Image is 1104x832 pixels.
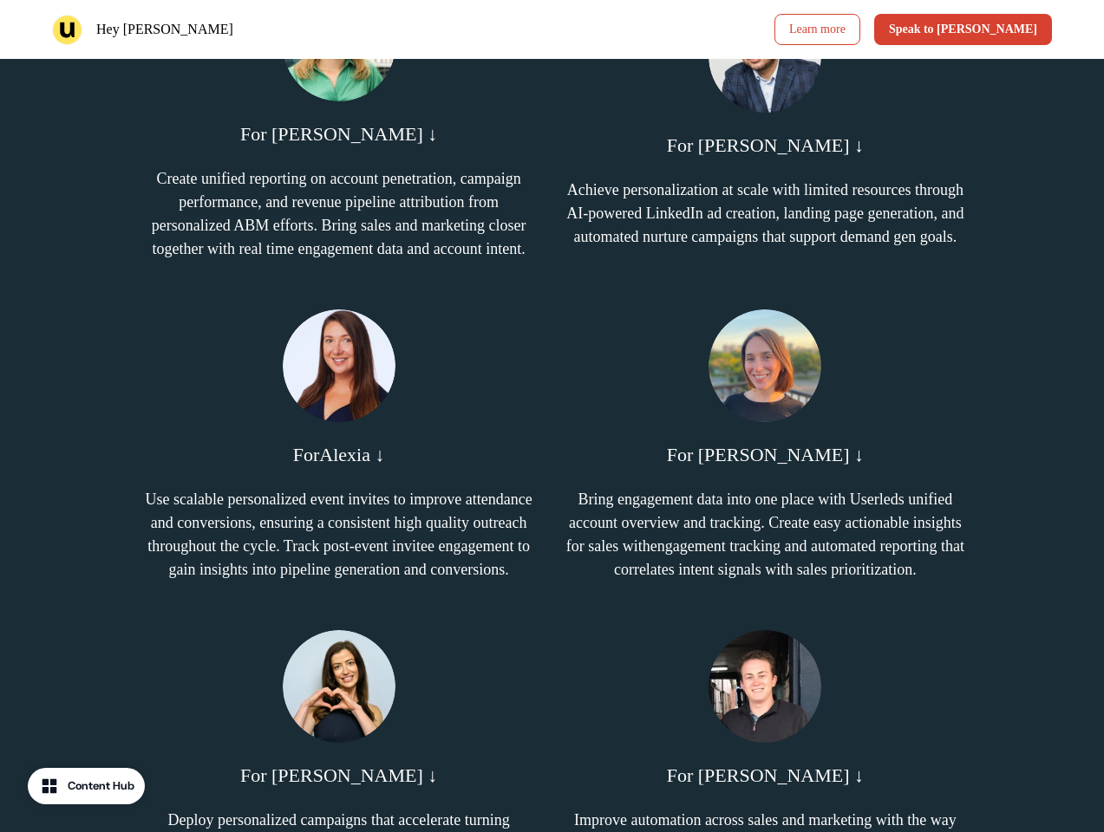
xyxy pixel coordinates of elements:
[874,14,1052,45] button: Speak to [PERSON_NAME]
[240,764,437,788] p: For [PERSON_NAME] ↓
[566,179,965,249] p: Achieve personalization at scale with limited resources through AI-powered LinkedIn ad creation, ...
[667,764,864,788] p: For [PERSON_NAME] ↓
[667,443,864,467] p: For [PERSON_NAME] ↓
[293,443,385,467] p: ForAlexia ↓
[96,19,233,40] p: Hey [PERSON_NAME]
[774,14,860,45] a: Learn more
[566,491,962,555] span: Bring engagement data into one place with Userleds unified account overview and tracking. Create ...
[240,122,437,146] p: For [PERSON_NAME] ↓
[68,777,134,795] div: Content Hub
[28,768,145,804] button: Content Hub
[566,488,965,582] p: engagement tracking and automated reporting that correlates intent signals with sales prioritizat...
[667,133,864,158] p: For [PERSON_NAME] ↓
[140,167,539,261] p: Create unified reporting on account penetration, campaign performance, and revenue pipeline attri...
[145,491,532,578] span: Use scalable personalized event invites to improve attendance and conversions, ensuring a consist...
